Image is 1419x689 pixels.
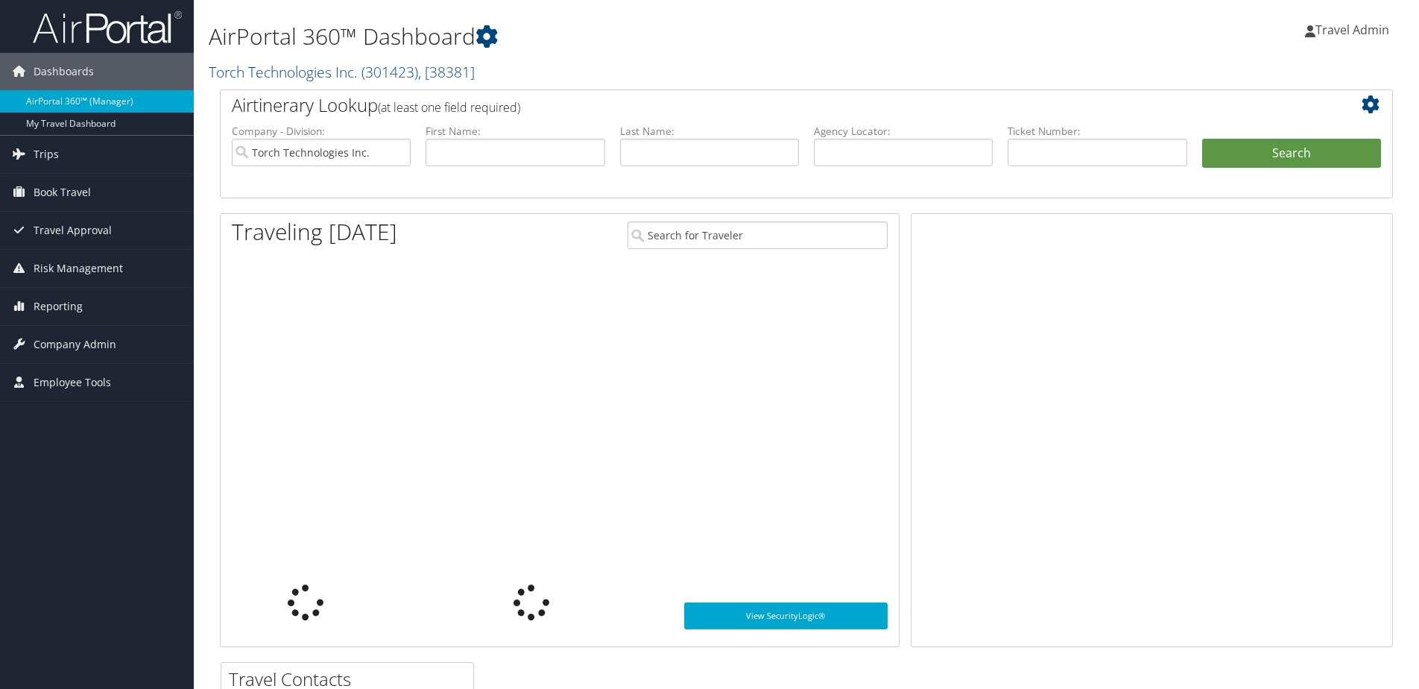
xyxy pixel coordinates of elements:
span: Company Admin [34,326,116,363]
label: Last Name: [620,124,799,139]
span: Travel Approval [34,212,112,249]
h2: Airtinerary Lookup [232,92,1283,118]
label: Company - Division: [232,124,411,139]
input: Search for Traveler [628,221,888,249]
img: airportal-logo.png [33,10,182,45]
h1: AirPortal 360™ Dashboard [209,21,1005,52]
span: Reporting [34,288,83,325]
span: Dashboards [34,53,94,90]
a: Travel Admin [1305,7,1404,52]
span: Employee Tools [34,364,111,401]
button: Search [1202,139,1381,169]
span: Trips [34,136,59,173]
a: View SecurityLogic® [684,603,888,629]
span: , [ 38381 ] [418,62,475,82]
span: ( 301423 ) [361,62,418,82]
label: First Name: [426,124,604,139]
span: Risk Management [34,250,123,287]
h1: Traveling [DATE] [232,216,397,248]
label: Ticket Number: [1008,124,1186,139]
label: Agency Locator: [814,124,993,139]
span: Travel Admin [1315,22,1389,38]
a: Torch Technologies Inc. [209,62,475,82]
span: (at least one field required) [378,99,520,116]
span: Book Travel [34,174,91,211]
